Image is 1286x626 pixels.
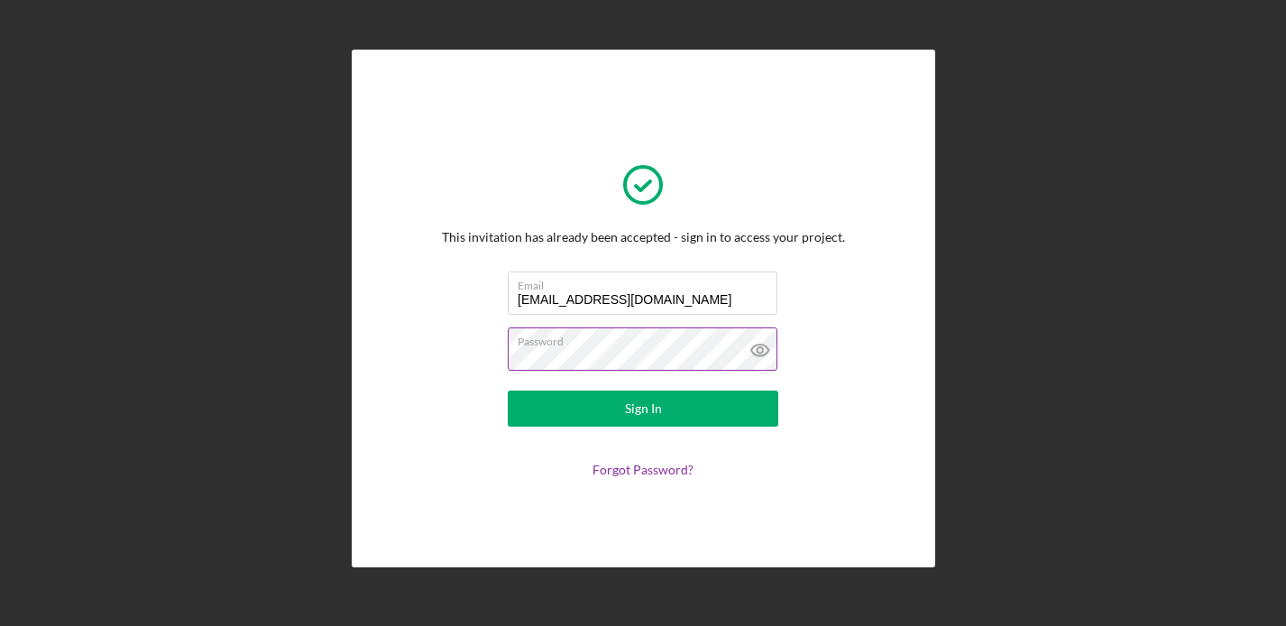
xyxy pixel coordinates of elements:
button: Sign In [508,391,778,427]
label: Password [518,328,777,348]
label: Email [518,272,777,292]
div: This invitation has already been accepted - sign in to access your project. [442,230,845,244]
a: Forgot Password? [592,462,694,477]
div: Sign In [625,391,662,427]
